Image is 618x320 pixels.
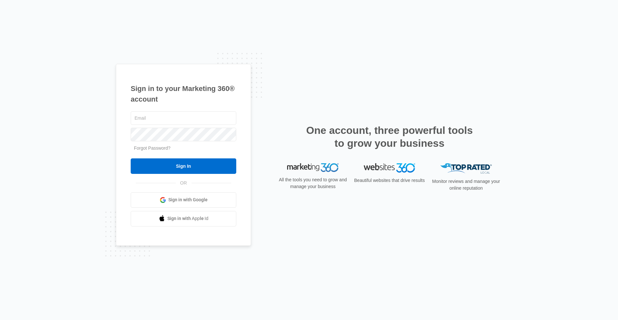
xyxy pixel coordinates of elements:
[440,163,492,174] img: Top Rated Local
[134,145,171,151] a: Forgot Password?
[168,196,208,203] span: Sign in with Google
[304,124,475,150] h2: One account, three powerful tools to grow your business
[176,180,192,186] span: OR
[277,176,349,190] p: All the tools you need to grow and manage your business
[131,158,236,174] input: Sign In
[167,215,209,222] span: Sign in with Apple Id
[131,192,236,208] a: Sign in with Google
[364,163,415,173] img: Websites 360
[430,178,502,192] p: Monitor reviews and manage your online reputation
[287,163,339,172] img: Marketing 360
[131,111,236,125] input: Email
[353,177,426,184] p: Beautiful websites that drive results
[131,83,236,105] h1: Sign in to your Marketing 360® account
[131,211,236,226] a: Sign in with Apple Id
